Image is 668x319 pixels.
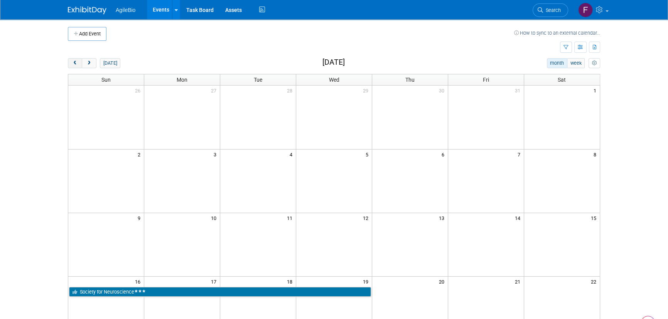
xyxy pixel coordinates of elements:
span: Fri [483,77,489,83]
span: 27 [210,86,220,95]
span: 7 [517,149,524,159]
h2: [DATE] [322,58,345,67]
span: Tue [254,77,262,83]
span: 1 [593,86,600,95]
span: 22 [590,277,600,286]
span: AgileBio [116,7,135,13]
span: 31 [514,86,524,95]
span: 13 [438,213,448,223]
span: 8 [593,149,600,159]
button: month [547,58,567,68]
a: How to sync to an external calendar... [514,30,600,36]
span: 14 [514,213,524,223]
span: 17 [210,277,220,286]
span: 18 [286,277,296,286]
span: 2 [137,149,144,159]
span: 28 [286,86,296,95]
span: 12 [362,213,372,223]
button: week [567,58,585,68]
span: 21 [514,277,524,286]
span: 20 [438,277,448,286]
button: prev [68,58,82,68]
button: myCustomButton [589,58,600,68]
img: Fouad Batel [578,3,593,17]
span: 29 [362,86,372,95]
button: Add Event [68,27,106,41]
span: 5 [365,149,372,159]
span: Sat [558,77,566,83]
span: 15 [590,213,600,223]
span: 30 [438,86,448,95]
img: ExhibitDay [68,7,106,14]
span: 26 [134,86,144,95]
i: Personalize Calendar [592,61,597,66]
button: [DATE] [100,58,120,68]
span: Search [543,7,561,13]
span: Mon [177,77,187,83]
span: 10 [210,213,220,223]
span: 6 [441,149,448,159]
span: 16 [134,277,144,286]
span: 11 [286,213,296,223]
span: Sun [101,77,111,83]
button: next [82,58,96,68]
a: Search [533,3,568,17]
a: Society for Neuroscience [69,287,371,297]
span: 4 [289,149,296,159]
span: Wed [329,77,339,83]
span: 9 [137,213,144,223]
span: Thu [405,77,415,83]
span: 3 [213,149,220,159]
span: 19 [362,277,372,286]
